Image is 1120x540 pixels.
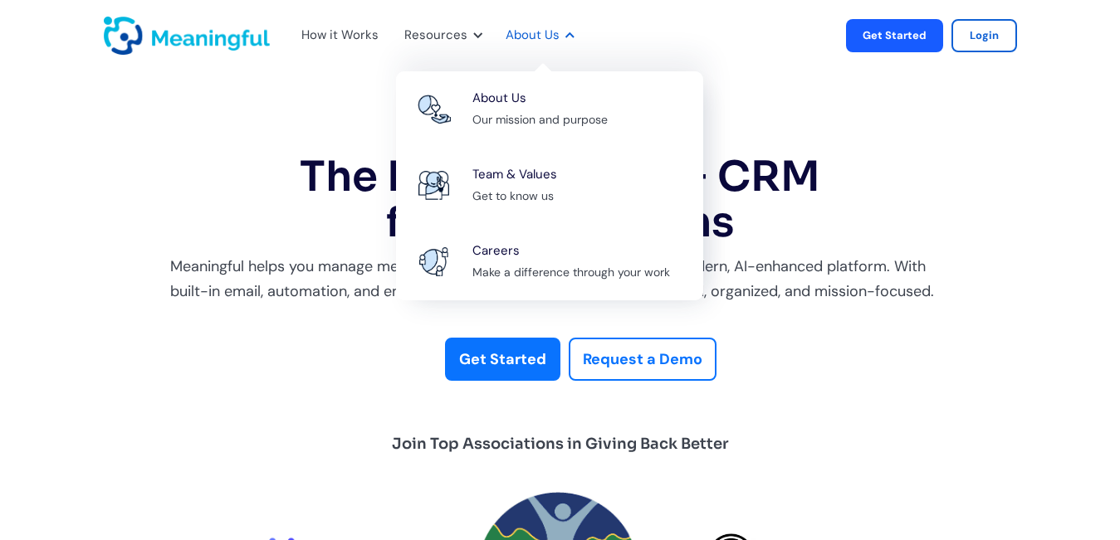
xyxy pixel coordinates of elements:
[396,71,703,148] a: Connecting IconAbout UsOur mission and purpose
[418,247,451,276] img: Career Icon
[506,25,560,46] div: About Us
[951,19,1017,52] a: Login
[396,63,703,300] nav: About Us
[404,25,467,46] div: Resources
[472,241,520,262] div: Careers
[569,338,717,382] a: Request a Demo
[392,431,729,457] div: Join Top Associations in Giving Back Better
[496,8,580,63] div: About Us
[846,19,943,52] a: Get Started
[394,8,487,63] div: Resources
[583,349,702,369] strong: Request a Demo
[418,95,451,124] img: Connecting Icon
[291,8,386,63] div: How it Works
[396,224,703,300] a: Career IconCareersMake a difference through your work
[472,110,608,130] div: Our mission and purpose
[301,25,366,46] a: How it Works
[418,171,451,200] img: About Us Icon
[170,154,951,246] h1: The Modular AMS + CRM for Associations
[170,254,951,304] div: Meaningful helps you manage members, sponsorships, and events in one modern, AI-enhanced platform...
[396,148,703,224] a: About Us IconTeam & ValuesGet to know us
[472,187,554,207] div: Get to know us
[445,338,560,382] a: Get Started
[459,349,546,369] strong: Get Started
[104,17,145,55] a: home
[472,263,670,283] div: Make a difference through your work
[472,88,526,109] div: About Us
[301,25,379,46] div: How it Works
[472,164,557,186] div: Team & Values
